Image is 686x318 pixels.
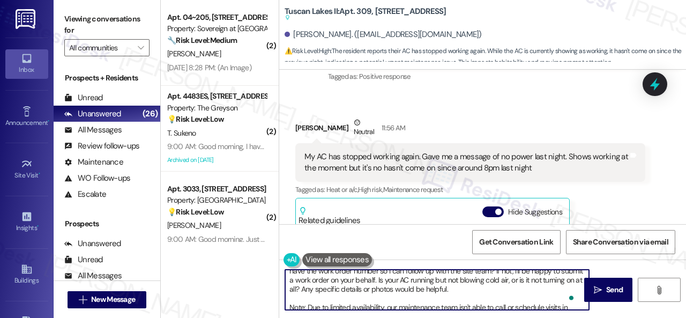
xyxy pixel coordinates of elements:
[566,230,675,254] button: Share Conversation via email
[16,9,38,29] img: ResiDesk Logo
[64,270,122,282] div: All Messages
[64,92,103,103] div: Unread
[304,151,628,174] div: My AC has stopped working again. Gave me a message of no power last night. Shows working at the m...
[167,207,224,217] strong: 💡 Risk Level: Low
[64,124,122,136] div: All Messages
[140,106,160,122] div: (26)
[383,185,443,194] span: Maintenance request
[594,286,602,294] i: 
[5,49,48,78] a: Inbox
[138,43,144,52] i: 
[91,294,135,305] span: New Message
[285,46,686,69] span: : The resident reports their AC has stopped working again. While the AC is currently showing as w...
[167,91,266,102] div: Apt. 4483ES, [STREET_ADDRESS]
[64,11,150,39] label: Viewing conversations for
[54,218,160,230] div: Prospects
[64,189,106,200] div: Escalate
[167,195,266,206] div: Property: [GEOGRAPHIC_DATA]
[69,39,132,56] input: All communities
[68,291,147,308] button: New Message
[326,185,358,194] span: Heat or a/c ,
[167,128,196,138] span: T. Sukeno
[5,260,48,289] a: Buildings
[359,72,411,81] span: Positive response
[167,35,237,45] strong: 🔧 Risk Level: Medium
[352,117,376,139] div: Neutral
[64,173,130,184] div: WO Follow-ups
[48,117,49,125] span: •
[285,29,482,40] div: [PERSON_NAME]. ([EMAIL_ADDRESS][DOMAIN_NAME])
[64,157,123,168] div: Maintenance
[573,236,668,248] span: Share Conversation via email
[328,69,678,84] div: Tagged as:
[167,49,221,58] span: [PERSON_NAME]
[285,47,331,55] strong: ⚠️ Risk Level: High
[472,230,560,254] button: Get Conversation Link
[285,270,589,310] textarea: To enrich screen reader interactions, please activate Accessibility in Grammarly extension settings
[379,122,406,134] div: 11:56 AM
[295,182,645,197] div: Tagged as:
[299,206,361,226] div: Related guidelines
[167,102,266,114] div: Property: The Greyson
[166,153,267,167] div: Archived on [DATE]
[508,206,562,218] label: Hide Suggestions
[167,183,266,195] div: Apt. 3033, [STREET_ADDRESS]
[606,284,623,295] span: Send
[64,140,139,152] div: Review follow-ups
[5,208,48,236] a: Insights •
[295,117,645,143] div: [PERSON_NAME]
[584,278,632,302] button: Send
[79,295,87,304] i: 
[358,185,383,194] span: High risk ,
[479,236,553,248] span: Get Conversation Link
[655,286,663,294] i: 
[167,63,251,72] div: [DATE] 8:28 PM: (An Image)
[167,114,224,124] strong: 💡 Risk Level: Low
[54,72,160,84] div: Prospects + Residents
[285,6,446,24] b: Tuscan Lakes II: Apt. 309, [STREET_ADDRESS]
[64,238,121,249] div: Unanswered
[167,23,266,34] div: Property: Sovereign at [GEOGRAPHIC_DATA]
[64,254,103,265] div: Unread
[167,12,266,23] div: Apt. 04~205, [STREET_ADDRESS]
[39,170,40,178] span: •
[5,155,48,184] a: Site Visit •
[64,108,121,120] div: Unanswered
[167,220,221,230] span: [PERSON_NAME]
[37,223,39,230] span: •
